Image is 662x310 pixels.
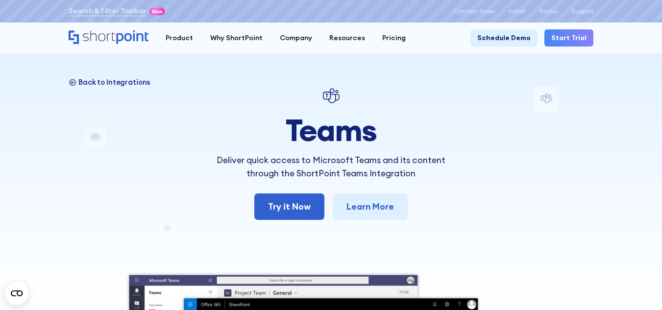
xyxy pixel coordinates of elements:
a: Home [69,30,148,45]
a: Status [539,8,558,15]
h1: Teams [202,113,460,147]
p: Deliver quick access to Microsoft Teams and its content through the ShortPoint Teams Integration [202,154,460,180]
div: Pricing [382,33,406,43]
a: Why ShortPoint [201,29,271,47]
div: Widget de chat [613,263,662,310]
a: Pricing [373,29,414,47]
a: Resources [320,29,373,47]
p: Back to Integrations [78,77,150,87]
a: Product [157,29,201,47]
a: Support [571,8,593,15]
a: Contact Sales [454,8,495,15]
iframe: Chat Widget [613,263,662,310]
div: Why ShortPoint [210,33,263,43]
div: Product [166,33,193,43]
a: Search & Filter Toolbar [69,6,147,16]
img: Teams [321,86,342,106]
div: Resources [329,33,365,43]
a: Back to Integrations [69,77,150,87]
a: Learn More [333,193,408,220]
button: Open CMP widget [5,282,28,305]
a: Install [509,8,525,15]
a: Company [271,29,320,47]
a: Try it Now [254,193,324,220]
a: Schedule Demo [470,29,538,47]
div: Company [280,33,312,43]
a: Start Trial [544,29,593,47]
